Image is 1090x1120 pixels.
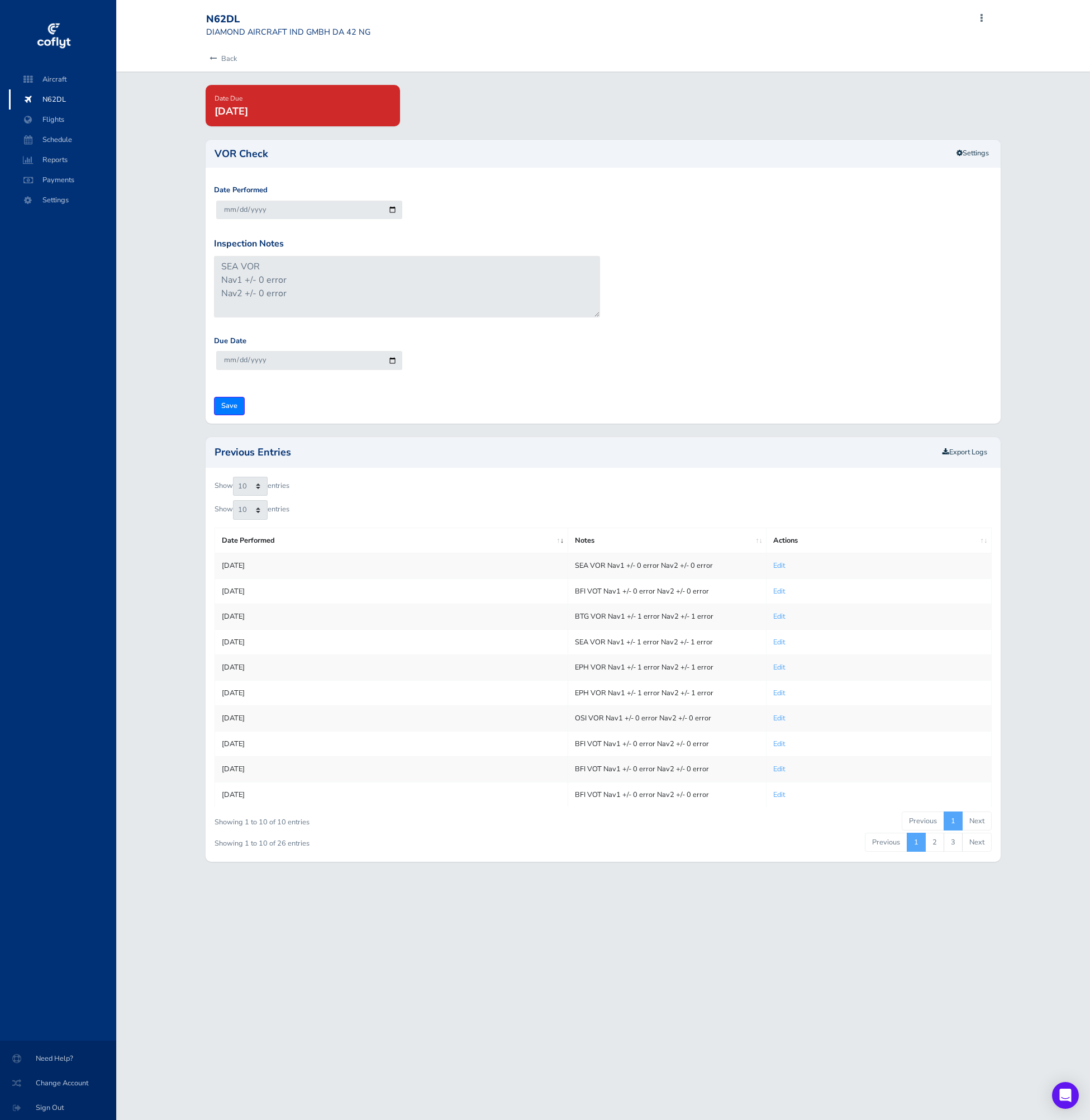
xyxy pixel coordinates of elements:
[568,604,767,629] td: BTG VOR Nav1 +/- 1 error Nav2 +/- 1 error
[215,680,568,705] td: [DATE]
[20,69,105,89] span: Aircraft
[773,688,785,698] a: Edit
[214,256,600,317] textarea: SEA VOR Nav1 +/- 0 error Nav2 +/- 0 error
[773,586,785,596] a: Edit
[215,604,568,629] td: [DATE]
[20,89,105,110] span: N62DL
[20,130,105,150] span: Schedule
[206,13,370,26] div: N62DL
[233,477,268,496] select: Showentries
[206,46,237,71] a: Back
[233,500,268,519] select: Showentries
[568,731,767,756] td: BFI VOT Nav1 +/- 0 error Nav2 +/- 0 error
[215,757,568,782] td: [DATE]
[215,832,530,849] div: Showing 1 to 10 of 26 entries
[568,782,767,807] td: BFI VOT Nav1 +/- 0 error Nav2 +/- 0 error
[1052,1082,1079,1109] div: Open Intercom Messenger
[215,94,242,103] span: Date Due
[944,833,963,852] a: 3
[20,190,105,210] span: Settings
[907,833,926,852] a: 1
[214,397,245,415] input: Save
[568,757,767,782] td: BFI VOT Nav1 +/- 0 error Nav2 +/- 0 error
[215,655,568,680] td: [DATE]
[568,706,767,731] td: OSI VOR Nav1 +/- 0 error Nav2 +/- 0 error
[568,553,767,578] td: SEA VOR Nav1 +/- 0 error Nav2 +/- 0 error
[943,447,987,457] a: Export Logs
[215,578,568,604] td: [DATE]
[944,811,963,830] a: 1
[767,528,991,553] th: Actions: activate to sort column ascending
[773,764,785,774] a: Edit
[773,790,785,800] a: Edit
[773,739,785,749] a: Edit
[925,833,944,852] a: 2
[20,110,105,130] span: Flights
[20,150,105,170] span: Reports
[773,561,785,571] a: Edit
[13,1073,103,1093] span: Change Account
[773,611,785,621] a: Edit
[13,1048,103,1069] span: Need Help?
[773,637,785,647] a: Edit
[568,629,767,654] td: SEA VOR Nav1 +/- 1 error Nav2 +/- 1 error
[962,833,992,852] a: Next
[35,20,72,53] img: coflyt logo
[568,655,767,680] td: EPH VOR Nav1 +/- 1 error Nav2 +/- 1 error
[215,553,568,578] td: [DATE]
[568,680,767,705] td: EPH VOR Nav1 +/- 1 error Nav2 +/- 1 error
[215,500,289,519] label: Show entries
[215,782,568,807] td: [DATE]
[214,184,268,196] label: Date Performed
[215,447,938,457] h2: Previous Entries
[215,706,568,731] td: [DATE]
[214,335,246,347] label: Due Date
[568,578,767,604] td: BFI VOT Nav1 +/- 0 error Nav2 +/- 0 error
[215,629,568,654] td: [DATE]
[215,731,568,756] td: [DATE]
[215,149,992,159] h2: VOR Check
[214,237,284,251] label: Inspection Notes
[568,528,767,553] th: Notes: activate to sort column ascending
[206,26,370,37] small: DIAMOND AIRCRAFT IND GMBH DA 42 NG
[215,528,568,553] th: Date Performed: activate to sort column ascending
[773,662,785,672] a: Edit
[773,713,785,723] a: Edit
[20,170,105,190] span: Payments
[215,105,248,118] span: [DATE]
[215,477,289,496] label: Show entries
[949,144,996,163] a: Settings
[215,810,529,828] div: Showing 1 to 10 of 10 entries
[13,1098,103,1118] span: Sign Out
